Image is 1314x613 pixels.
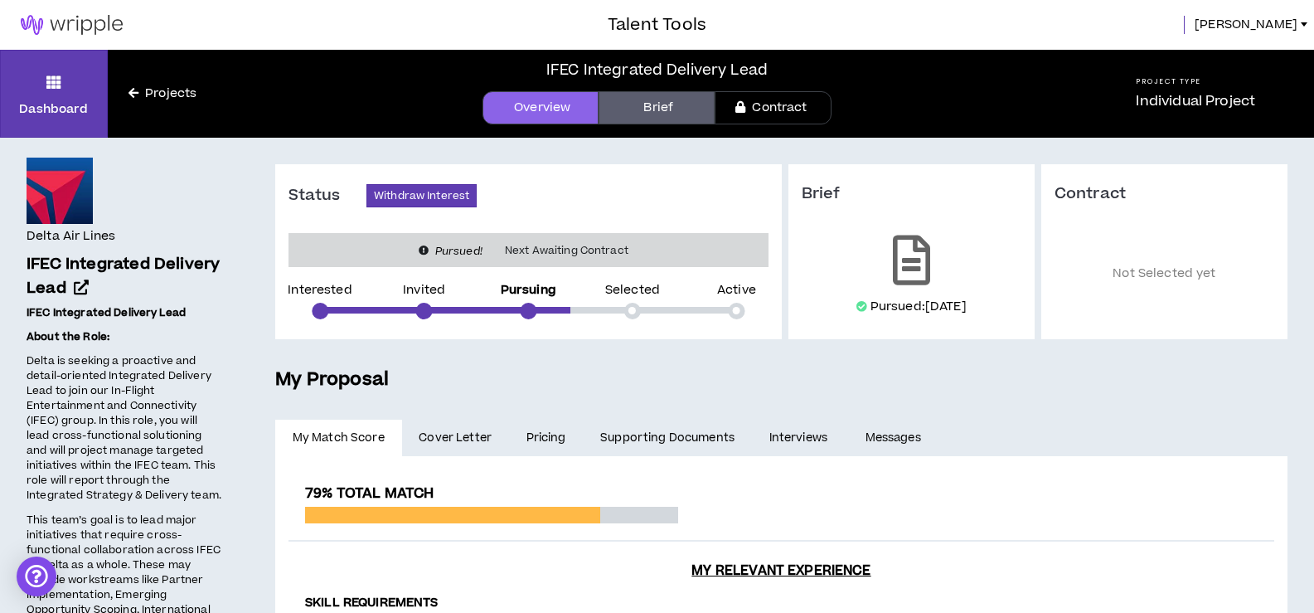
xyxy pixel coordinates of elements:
[599,91,715,124] a: Brief
[1055,184,1274,204] h3: Contract
[870,299,967,315] p: Pursued: [DATE]
[1136,76,1255,87] h5: Project Type
[403,285,445,296] p: Invited
[419,429,492,447] span: Cover Letter
[501,285,556,296] p: Pursuing
[27,305,186,320] strong: IFEC Integrated Delivery Lead
[27,253,222,301] a: IFEC Integrated Delivery Lead
[717,285,756,296] p: Active
[366,184,477,207] button: Withdraw Interest
[495,242,638,259] span: Next Awaiting Contract
[275,420,402,456] a: My Match Score
[1055,229,1274,319] p: Not Selected yet
[19,100,88,118] p: Dashboard
[848,420,942,456] a: Messages
[802,184,1021,204] h3: Brief
[27,253,220,299] span: IFEC Integrated Delivery Lead
[27,329,109,344] strong: About the Role:
[752,420,848,456] a: Interviews
[288,285,352,296] p: Interested
[108,85,217,103] a: Projects
[546,59,768,81] div: IFEC Integrated Delivery Lead
[1136,91,1255,111] p: Individual Project
[305,596,1258,611] h4: Skill Requirements
[1195,16,1297,34] span: [PERSON_NAME]
[509,420,584,456] a: Pricing
[27,353,221,503] span: Delta is seeking a proactive and detail-oriented Integrated Delivery Lead to join our In-Flight E...
[608,12,706,37] h3: Talent Tools
[583,420,751,456] a: Supporting Documents
[715,91,831,124] a: Contract
[435,244,482,259] i: Pursued!
[288,186,366,206] h3: Status
[482,91,599,124] a: Overview
[288,562,1274,579] h3: My Relevant Experience
[17,557,56,596] div: Open Intercom Messenger
[27,227,115,246] h4: Delta Air Lines
[275,366,1287,394] h5: My Proposal
[605,285,660,296] p: Selected
[305,484,434,504] span: 79% Total Match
